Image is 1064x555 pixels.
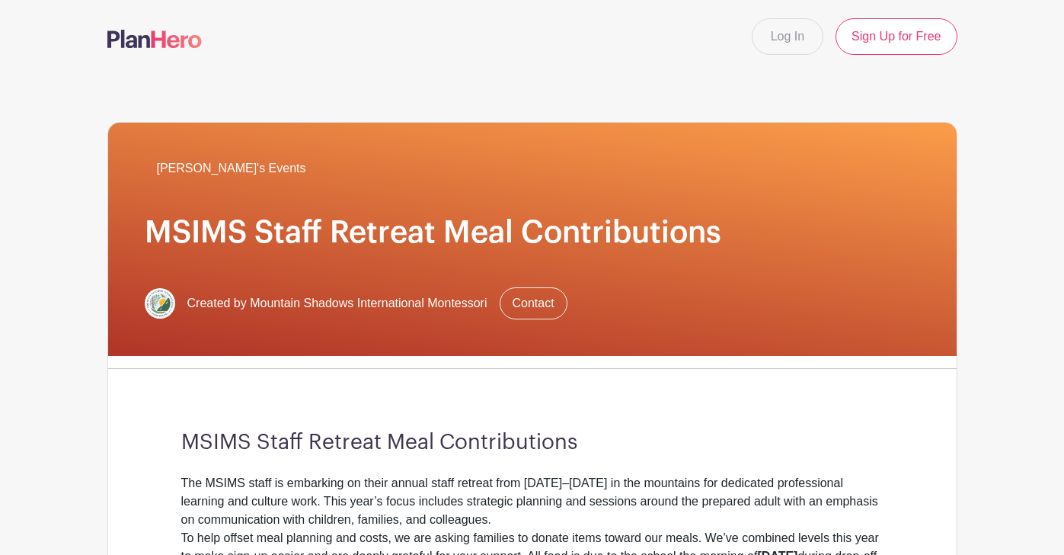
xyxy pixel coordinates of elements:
[836,18,957,55] a: Sign Up for Free
[145,214,920,251] h1: MSIMS Staff Retreat Meal Contributions
[500,287,567,319] a: Contact
[157,159,306,178] span: [PERSON_NAME]'s Events
[181,430,883,456] h3: MSIMS Staff Retreat Meal Contributions
[181,474,883,529] div: The MSIMS staff is embarking on their annual staff retreat from [DATE]–[DATE] in the mountains fo...
[752,18,823,55] a: Log In
[107,30,202,48] img: logo-507f7623f17ff9eddc593b1ce0a138ce2505c220e1c5a4e2b4648c50719b7d32.svg
[187,294,487,313] span: Created by Mountain Shadows International Montessori
[145,288,175,319] img: MSIM_LogoCircular.jpg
